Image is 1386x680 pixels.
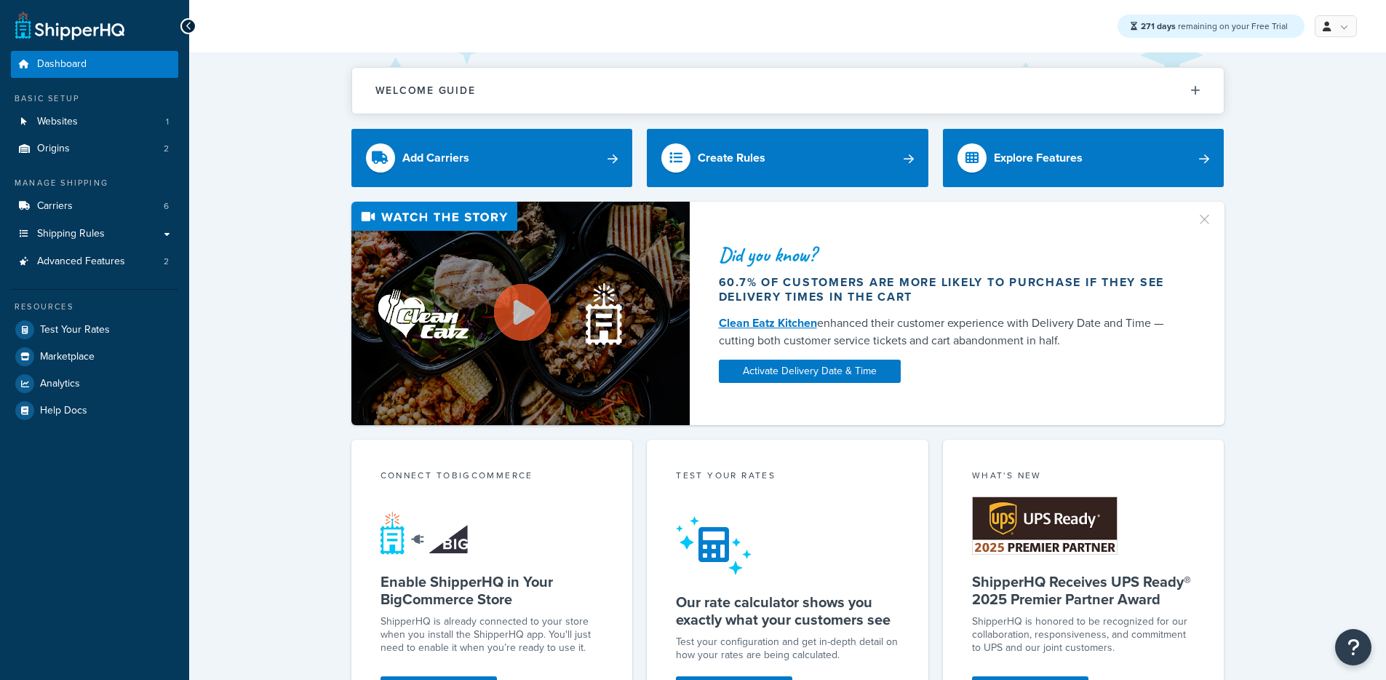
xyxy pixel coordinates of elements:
h2: Welcome Guide [375,85,476,96]
span: Help Docs [40,405,87,417]
div: Create Rules [698,148,765,168]
div: Test your configuration and get in-depth detail on how your rates are being calculated. [676,636,899,662]
h5: Our rate calculator shows you exactly what your customers see [676,593,899,628]
span: Origins [37,143,70,155]
span: Shipping Rules [37,228,105,240]
a: Explore Features [943,129,1224,187]
div: What's New [972,469,1195,486]
a: Activate Delivery Date & Time [719,360,901,383]
span: 1 [166,116,169,128]
span: Advanced Features [37,256,125,268]
img: connect-shq-bc-71769feb.svg [381,511,471,555]
span: Websites [37,116,78,128]
div: Add Carriers [402,148,469,168]
img: Video thumbnail [351,202,690,425]
button: Open Resource Center [1335,629,1371,665]
li: Carriers [11,193,178,220]
div: 60.7% of customers are more likely to purchase if they see delivery times in the cart [719,275,1179,304]
a: Dashboard [11,51,178,78]
div: Connect to BigCommerce [381,469,604,486]
span: Carriers [37,200,73,213]
p: ShipperHQ is already connected to your store when you install the ShipperHQ app. You'll just need... [381,615,604,655]
div: Basic Setup [11,92,178,105]
span: Dashboard [37,58,87,71]
div: Test your rates [676,469,899,486]
div: Resources [11,301,178,313]
h5: ShipperHQ Receives UPS Ready® 2025 Premier Partner Award [972,573,1195,608]
a: Help Docs [11,398,178,424]
div: Manage Shipping [11,177,178,189]
span: 6 [164,200,169,213]
span: Marketplace [40,351,95,363]
a: Analytics [11,371,178,397]
button: Welcome Guide [352,68,1224,114]
a: Websites1 [11,108,178,135]
span: 2 [164,143,169,155]
a: Shipping Rules [11,221,178,248]
li: Origins [11,135,178,162]
a: Create Rules [647,129,928,187]
a: Advanced Features2 [11,248,178,275]
div: Explore Features [994,148,1083,168]
li: Websites [11,108,178,135]
a: Marketplace [11,344,178,370]
strong: 271 days [1141,20,1176,33]
a: Origins2 [11,135,178,162]
a: Carriers6 [11,193,178,220]
a: Clean Eatz Kitchen [719,315,817,331]
li: Advanced Features [11,248,178,275]
span: remaining on your Free Trial [1141,20,1288,33]
p: ShipperHQ is honored to be recognized for our collaboration, responsiveness, and commitment to UP... [972,615,1195,655]
div: Did you know? [719,245,1179,265]
a: Add Carriers [351,129,633,187]
span: Test Your Rates [40,324,110,336]
h5: Enable ShipperHQ in Your BigCommerce Store [381,573,604,608]
div: enhanced their customer experience with Delivery Date and Time — cutting both customer service ti... [719,315,1179,349]
span: 2 [164,256,169,268]
span: Analytics [40,378,80,390]
a: Test Your Rates [11,317,178,343]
